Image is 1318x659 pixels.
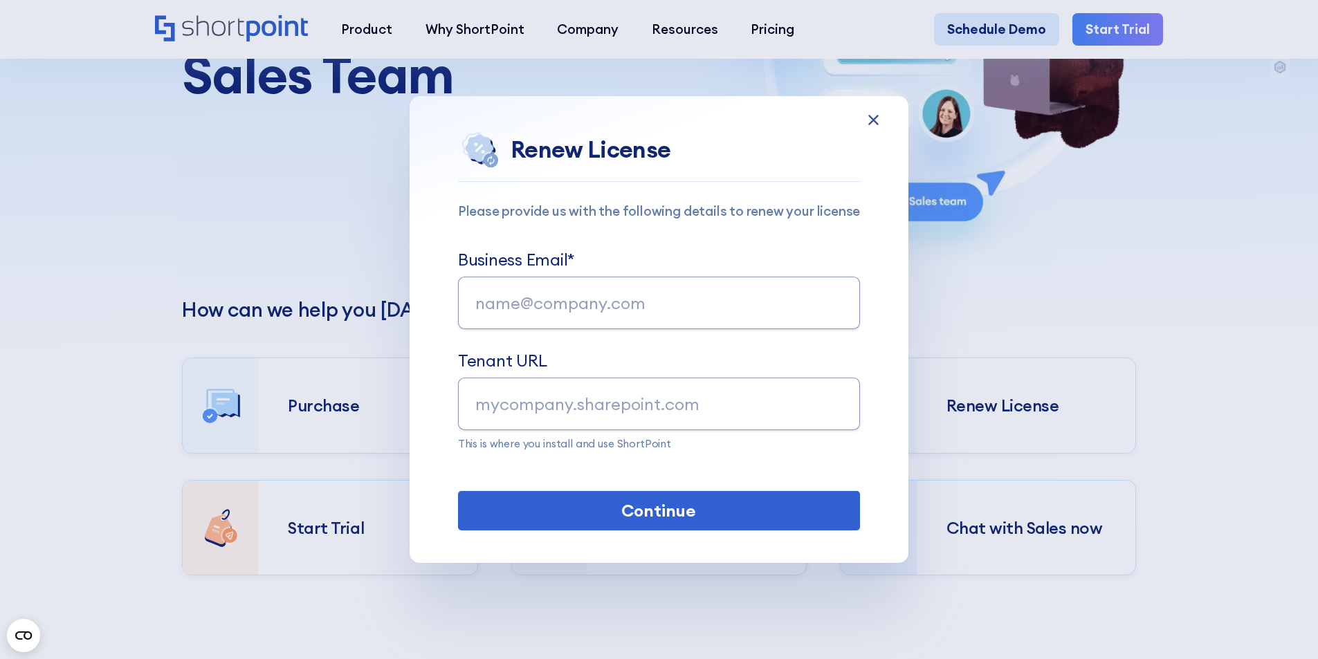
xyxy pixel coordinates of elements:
[458,277,860,329] input: name@company.com
[458,491,860,530] input: Continue
[458,378,860,430] input: mycompany.sharepoint.com
[458,201,860,221] div: Please provide us with the following details to renew your license
[7,619,40,652] button: Open CMP widget
[1249,593,1318,659] iframe: Chat Widget
[458,436,860,452] div: This is where you install and use ShortPoint
[458,349,860,373] label: Tenant URL
[511,133,670,166] div: Renew License
[458,129,860,531] form: Renew License
[458,248,860,272] label: Business Email*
